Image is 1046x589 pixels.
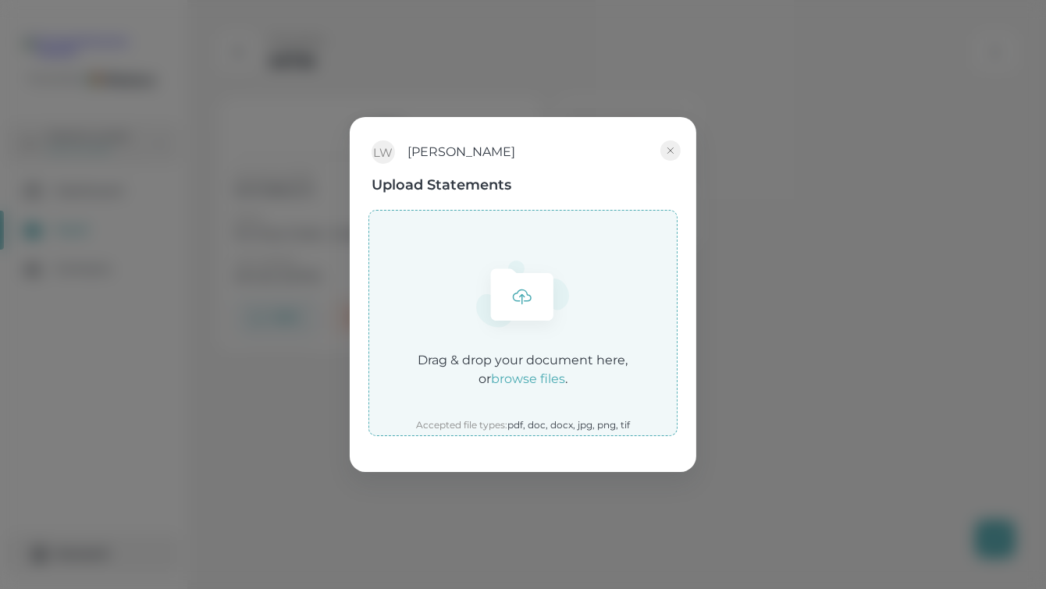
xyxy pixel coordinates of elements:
[416,419,630,431] p: Accepted file types:
[407,143,515,161] p: [PERSON_NAME]
[507,419,630,431] em: pdf, doc, docx, jpg, png, tif
[372,140,395,164] div: LW
[368,210,678,436] div: Drag & drop your document here,orbrowse files.Accepted file types:pdf, doc, docx, jpg, png, tif
[491,371,565,386] em: browse files
[372,176,515,194] h4: Upload Statements
[418,351,628,389] p: Drag & drop your document here, or .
